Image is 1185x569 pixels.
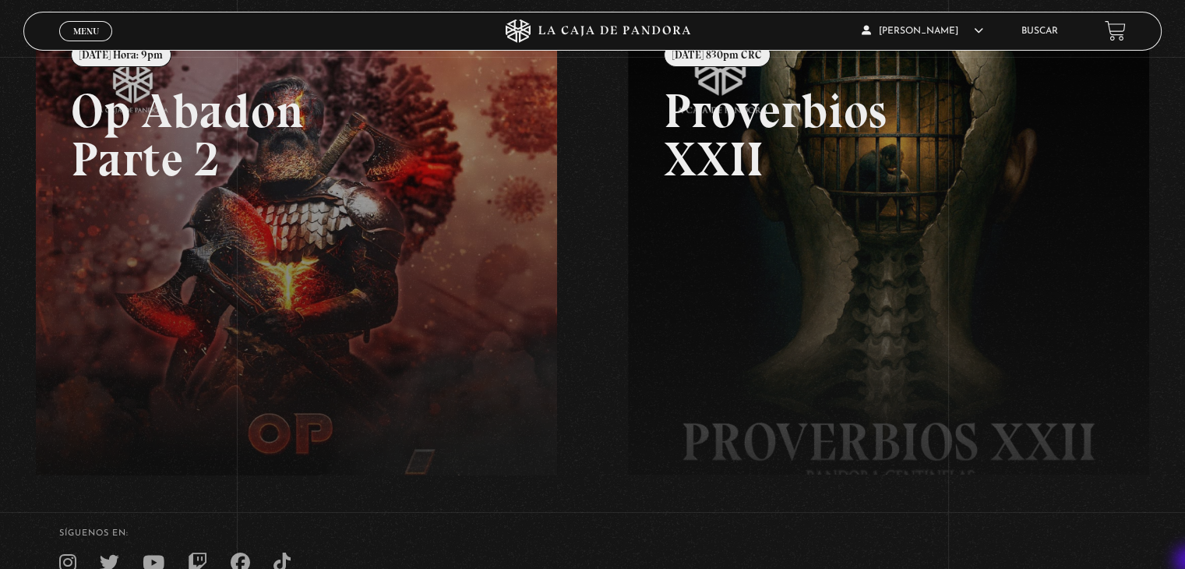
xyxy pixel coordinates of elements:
a: Buscar [1021,27,1058,36]
h4: SÍguenos en: [59,529,1126,538]
span: Cerrar [68,39,104,50]
span: Menu [73,27,99,36]
span: [PERSON_NAME] [862,27,983,36]
a: View your shopping cart [1105,20,1126,41]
